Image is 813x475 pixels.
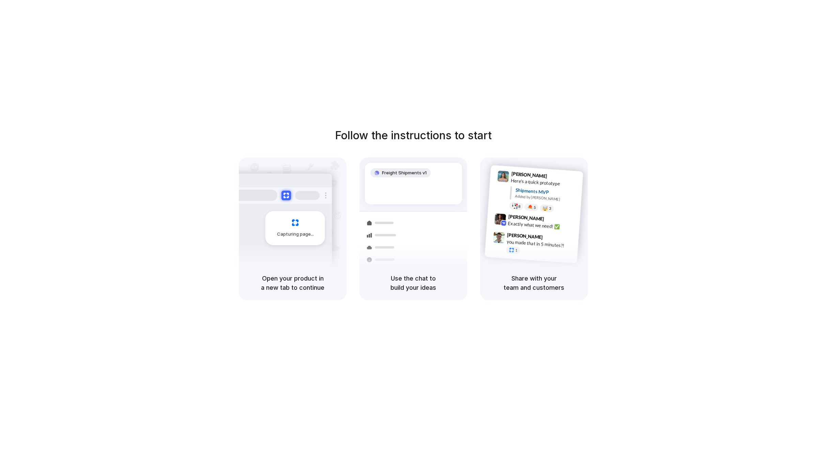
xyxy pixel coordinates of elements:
[549,173,563,181] span: 9:41 AM
[277,231,315,238] span: Capturing page
[515,186,578,197] div: Shipments MVP
[488,274,580,292] h5: Share with your team and customers
[511,177,579,188] div: Here's a quick prototype
[335,127,492,144] h1: Follow the instructions to start
[545,234,559,242] span: 9:47 AM
[507,231,543,241] span: [PERSON_NAME]
[506,238,574,250] div: you made that in 5 minutes?!
[508,212,544,222] span: [PERSON_NAME]
[511,170,547,180] span: [PERSON_NAME]
[382,170,427,176] span: Freight Shipments v1
[368,274,459,292] h5: Use the chat to build your ideas
[549,207,551,210] span: 3
[508,220,576,231] div: Exactly what we need! ✅
[247,274,338,292] h5: Open your product in a new tab to continue
[542,206,548,211] div: 🤯
[515,193,578,203] div: Added by [PERSON_NAME]
[534,205,536,209] span: 5
[515,249,518,252] span: 1
[518,204,521,208] span: 8
[546,216,560,224] span: 9:42 AM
